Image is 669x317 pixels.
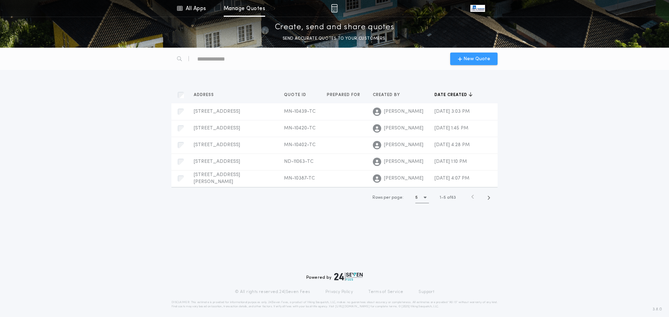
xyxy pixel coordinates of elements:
p: Create, send and share quotes [275,22,394,33]
span: MN-10387-TC [284,176,315,181]
span: Quote ID [284,92,308,98]
span: 3.8.0 [653,306,662,312]
span: Prepared for [327,92,362,98]
span: 5 [444,196,446,200]
span: [PERSON_NAME] [384,108,423,115]
a: Privacy Policy [325,289,353,295]
span: 1 [440,196,441,200]
div: Powered by [306,272,363,281]
a: Support [418,289,434,295]
img: logo [334,272,363,281]
span: [PERSON_NAME] [384,158,423,165]
button: Address [194,92,219,98]
span: New Quote [463,55,490,63]
span: of 63 [447,195,456,201]
span: [PERSON_NAME] [384,175,423,182]
img: vs-icon [470,5,485,12]
span: [DATE] 3:03 PM [435,109,470,114]
span: [STREET_ADDRESS] [194,159,240,164]
button: Quote ID [284,92,312,98]
span: MN-10439-TC [284,109,316,114]
span: [DATE] 4:28 PM [435,142,470,148]
span: Address [194,92,215,98]
span: [STREET_ADDRESS] [194,126,240,131]
span: Date created [435,92,469,98]
p: © All rights reserved. 24|Seven Fees [235,289,310,295]
a: [URL][DOMAIN_NAME] [335,305,370,308]
h1: 5 [415,194,418,201]
span: MN-10420-TC [284,126,316,131]
span: MN-10402-TC [284,142,316,148]
button: Date created [435,92,472,98]
button: New Quote [450,53,498,65]
span: [PERSON_NAME] [384,142,423,149]
p: SEND ACCURATE QUOTES TO YOUR CUSTOMERS. [283,35,386,42]
span: Rows per page: [372,196,403,200]
span: [DATE] 4:07 PM [435,176,469,181]
span: [STREET_ADDRESS][PERSON_NAME] [194,172,240,184]
img: img [331,4,338,13]
span: [DATE] 1:10 PM [435,159,467,164]
span: Created by [373,92,401,98]
span: ND-11063-TC [284,159,314,164]
button: Created by [373,92,405,98]
button: 5 [415,192,429,203]
a: Terms of Service [368,289,403,295]
span: [PERSON_NAME] [384,125,423,132]
span: [STREET_ADDRESS] [194,109,240,114]
span: [STREET_ADDRESS] [194,142,240,148]
p: DISCLAIMER: This estimate is provided for informational purposes only. 24|Seven Fees, a product o... [171,300,498,309]
span: [DATE] 1:45 PM [435,126,468,131]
